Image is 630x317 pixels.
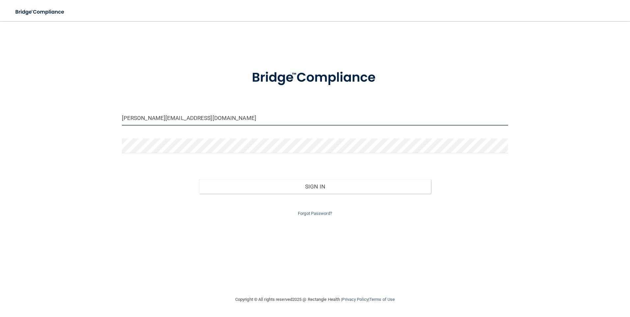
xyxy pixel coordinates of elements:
a: Privacy Policy [342,297,368,302]
div: Copyright © All rights reserved 2025 @ Rectangle Health | | [195,289,435,310]
input: Email [122,111,508,126]
a: Forgot Password? [298,211,332,216]
img: bridge_compliance_login_screen.278c3ca4.svg [10,5,71,19]
a: Terms of Use [369,297,395,302]
img: bridge_compliance_login_screen.278c3ca4.svg [238,61,392,95]
button: Sign In [199,179,431,194]
iframe: Drift Widget Chat Controller [516,270,622,297]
